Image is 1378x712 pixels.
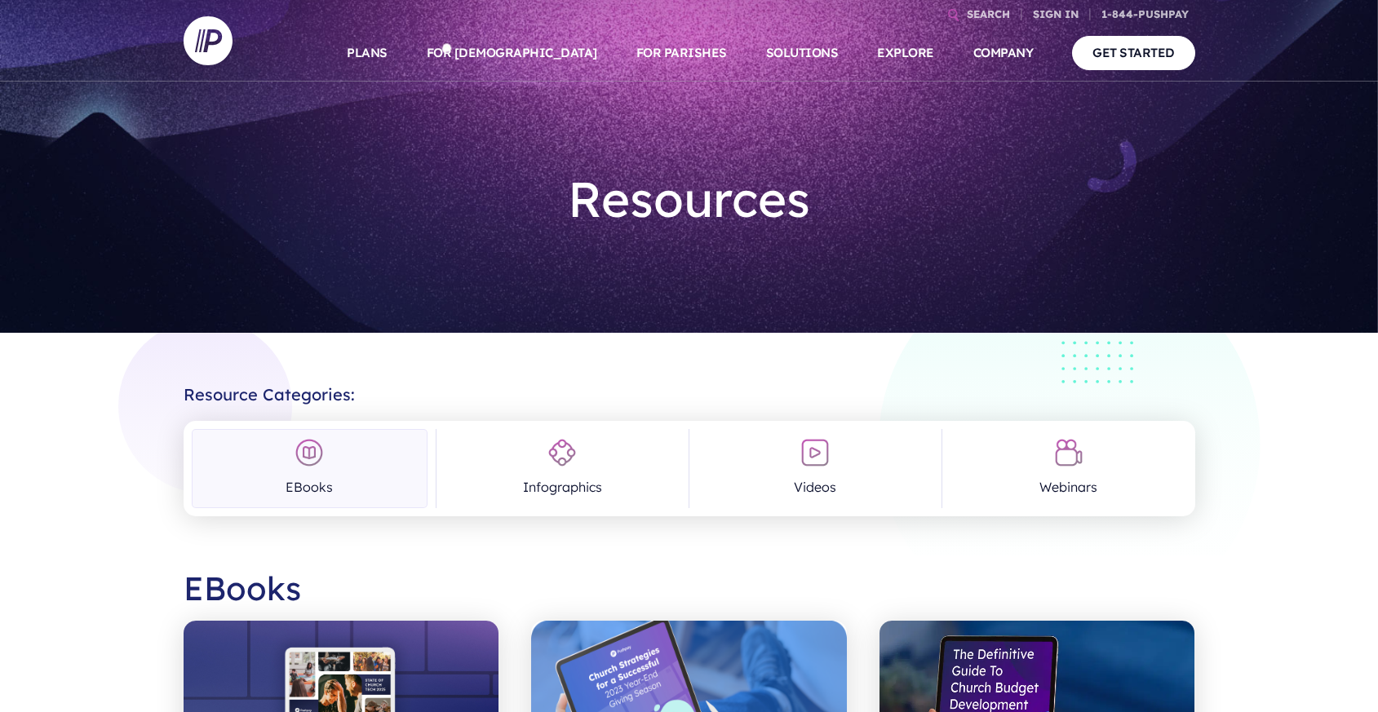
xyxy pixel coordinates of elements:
h2: EBooks [184,555,1195,621]
img: Videos Icon [800,438,830,467]
a: PLANS [347,24,388,82]
a: COMPANY [973,24,1034,82]
a: SOLUTIONS [766,24,839,82]
a: FOR [DEMOGRAPHIC_DATA] [427,24,597,82]
a: GET STARTED [1072,36,1195,69]
a: EXPLORE [877,24,934,82]
a: Webinars [950,429,1186,508]
img: EBooks Icon [295,438,324,467]
a: Infographics [445,429,680,508]
h1: Resources [450,157,929,241]
a: EBooks [192,429,428,508]
a: FOR PARISHES [636,24,727,82]
h2: Resource Categories: [184,372,1195,405]
img: Infographics Icon [547,438,577,467]
img: Webinars Icon [1054,438,1083,467]
a: Videos [698,429,933,508]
